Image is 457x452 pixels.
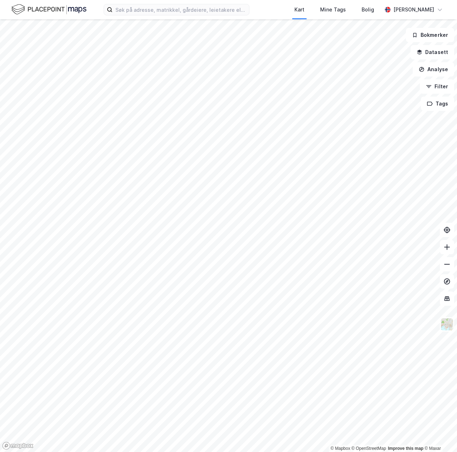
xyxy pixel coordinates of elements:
[406,28,454,42] button: Bokmerker
[331,446,350,451] a: Mapbox
[294,5,304,14] div: Kart
[420,79,454,94] button: Filter
[424,446,441,451] a: Maxar
[413,62,454,77] button: Analyse
[388,446,423,451] a: Improve this map
[320,5,346,14] div: Mine Tags
[421,97,454,111] button: Tags
[362,5,374,14] div: Bolig
[440,318,454,331] img: Z
[393,5,434,14] div: [PERSON_NAME]
[113,4,249,15] input: Søk på adresse, matrikkel, gårdeiere, leietakere eller personer
[2,442,34,450] a: Mapbox homepage
[11,3,86,16] img: logo.f888ab2527a4732fd821a326f86c7f29.svg
[411,45,454,59] button: Datasett
[352,446,386,451] a: OpenStreetMap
